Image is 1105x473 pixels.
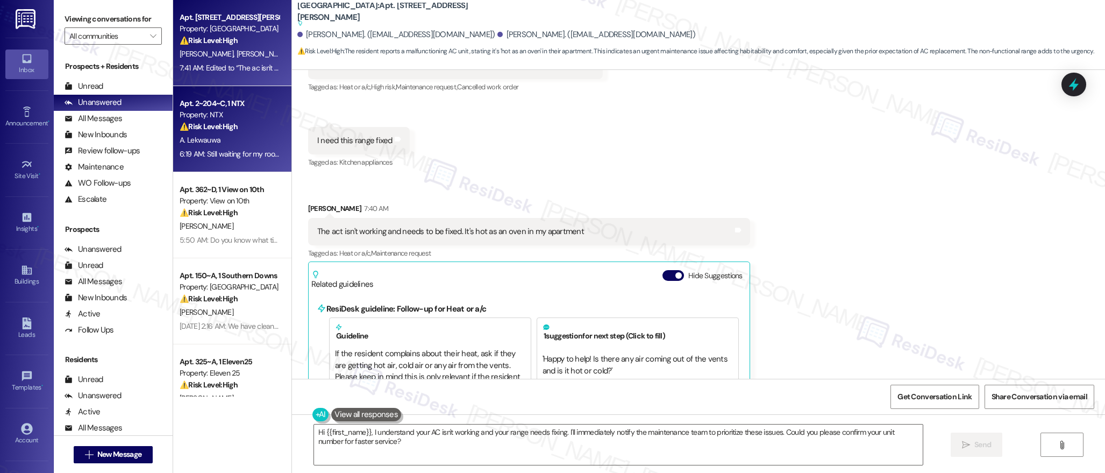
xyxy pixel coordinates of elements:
[339,82,371,91] span: Heat or a/c ,
[5,261,48,290] a: Buildings
[180,380,238,390] strong: ⚠️ Risk Level: High
[985,385,1094,409] button: Share Conversation via email
[180,149,644,159] div: 6:19 AM: Still waiting for my room ceiling fan to be replaced. The maintenance guy said he will r...
[396,82,457,91] span: Maintenance request ,
[317,226,584,237] div: The act isn't working and needs to be fixed. It's hot as an oven in my apartment
[65,374,103,385] div: Unread
[65,113,122,124] div: All Messages
[543,354,729,376] span: ' Happy to help! Is there any air coming out of the vents and is it hot or cold? '
[308,203,750,218] div: [PERSON_NAME]
[457,82,518,91] span: Cancelled work order
[65,161,124,173] div: Maintenance
[180,49,237,59] span: [PERSON_NAME]
[65,194,106,205] div: Escalate
[65,390,122,401] div: Unanswered
[5,50,48,79] a: Inbox
[180,184,279,195] div: Apt. 362~D, 1 View on 10th
[39,171,40,178] span: •
[5,208,48,237] a: Insights •
[65,324,114,336] div: Follow Ups
[311,270,374,290] div: Related guidelines
[317,135,393,146] div: I need this range fixed
[180,321,1074,331] div: [DATE] 2:16 AM: We have cleaned the unit to the best of our ability. If you could have someone co...
[497,29,695,40] div: [PERSON_NAME]. ([EMAIL_ADDRESS][DOMAIN_NAME])
[65,260,103,271] div: Unread
[16,9,38,29] img: ResiDesk Logo
[335,323,525,341] h5: Guideline
[180,368,279,379] div: Property: Eleven 25
[41,382,43,390] span: •
[180,36,238,45] strong: ⚠️ Risk Level: High
[65,178,131,189] div: WO Follow-ups
[180,98,279,109] div: Apt. 2~204~C, 1 NTX
[5,367,48,396] a: Templates •
[180,356,279,368] div: Apt. 325~A, 1 Eleven25
[371,249,431,258] span: Maintenance request
[65,81,103,92] div: Unread
[890,385,979,409] button: Get Conversation Link
[180,109,279,121] div: Property: NTX
[297,29,495,40] div: [PERSON_NAME]. ([EMAIL_ADDRESS][DOMAIN_NAME])
[5,314,48,343] a: Leads
[180,235,359,245] div: 5:50 AM: Do you know what time they are confirmed for?
[180,63,485,73] div: 7:41 AM: Edited to “The ac isn't working and needs to be fixed. It's hot as an oven in my apartme...
[688,270,743,281] label: Hide Suggestions
[180,270,279,281] div: Apt. 150~A, 1 Southern Downs
[65,97,122,108] div: Unanswered
[65,308,101,320] div: Active
[69,27,145,45] input: All communities
[5,420,48,449] a: Account
[236,49,290,59] span: [PERSON_NAME]
[974,439,991,450] span: Send
[897,391,972,403] span: Get Conversation Link
[54,224,173,235] div: Prospects
[180,294,238,303] strong: ⚠️ Risk Level: High
[339,249,371,258] span: Heat or a/c ,
[180,208,238,217] strong: ⚠️ Risk Level: High
[65,276,122,287] div: All Messages
[65,422,122,434] div: All Messages
[65,406,101,418] div: Active
[326,303,486,314] b: ResiDesk guideline: Follow-up for Heat or a/c
[308,79,603,95] div: Tagged as:
[308,245,750,261] div: Tagged as:
[180,195,279,207] div: Property: View on 10th
[65,11,162,27] label: Viewing conversations for
[951,433,1003,457] button: Send
[308,154,410,170] div: Tagged as:
[180,393,233,403] span: [PERSON_NAME]
[65,145,140,157] div: Review follow-ups
[65,129,127,140] div: New Inbounds
[97,449,141,460] span: New Message
[48,118,49,125] span: •
[992,391,1087,403] span: Share Conversation via email
[74,446,153,463] button: New Message
[335,348,525,394] div: If the resident complains about their heat, ask if they are getting hot air, cold air or any air ...
[37,223,39,231] span: •
[5,156,48,185] a: Site Visit •
[180,122,238,131] strong: ⚠️ Risk Level: High
[180,135,220,145] span: A. Lekwauwa
[85,450,93,459] i: 
[543,323,733,341] h5: 1 suggestion for next step (Click to fill)
[314,425,923,465] textarea: Hi {{first_name}}, I understand your AC isn't working and your range needs fixing. I'll immediate...
[65,292,127,303] div: New Inbounds
[54,61,173,72] div: Prospects + Residents
[180,23,279,34] div: Property: [GEOGRAPHIC_DATA]
[180,281,279,293] div: Property: [GEOGRAPHIC_DATA]
[297,46,1094,57] span: : The resident reports a malfunctioning AC unit, stating it's 'hot as an oven' in their apartment...
[180,221,233,231] span: [PERSON_NAME]
[180,12,279,23] div: Apt. [STREET_ADDRESS][PERSON_NAME]
[180,307,233,317] span: [PERSON_NAME]
[962,441,970,449] i: 
[1058,441,1066,449] i: 
[361,203,388,214] div: 7:40 AM
[150,32,156,40] i: 
[65,244,122,255] div: Unanswered
[297,47,344,55] strong: ⚠️ Risk Level: High
[54,354,173,365] div: Residents
[371,82,396,91] span: High risk ,
[339,158,393,167] span: Kitchen appliances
